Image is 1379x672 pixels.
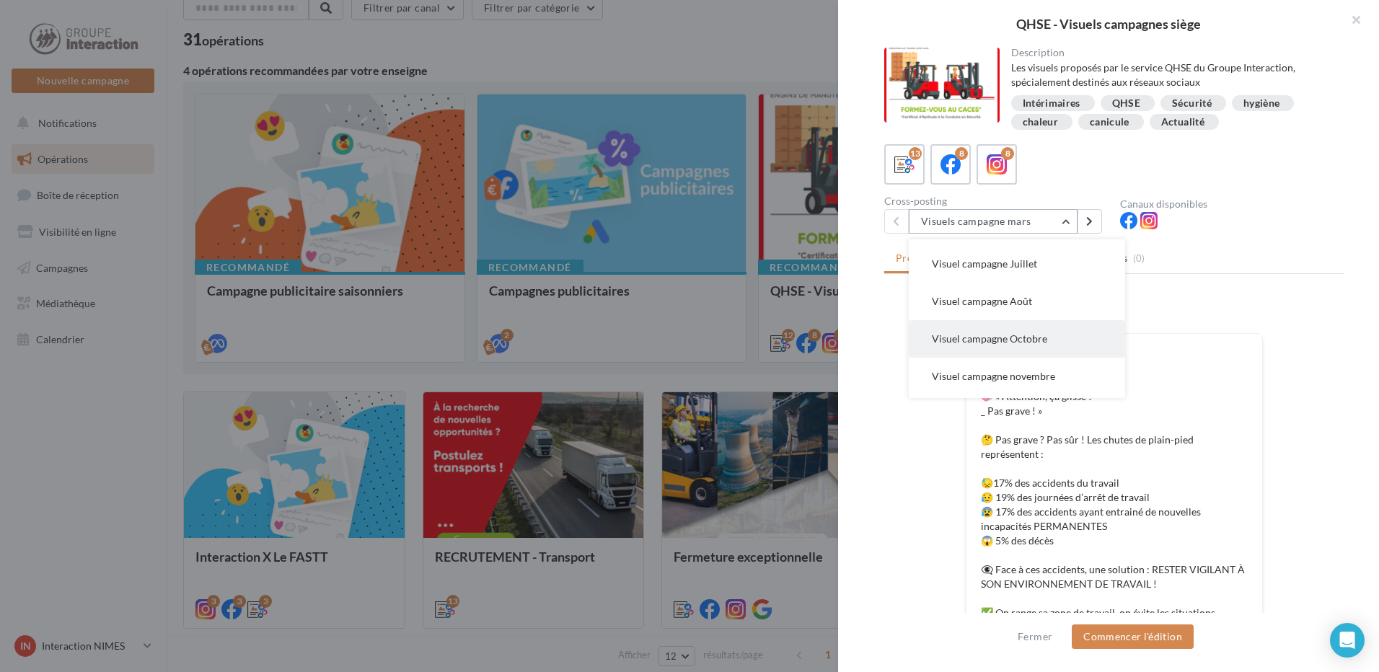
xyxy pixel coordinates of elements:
button: Fermer [1012,628,1058,645]
span: Visuel campagne Août [932,295,1032,307]
div: QHSE - Visuels campagnes siège [861,17,1356,30]
span: (0) [1133,252,1145,264]
button: Visuel campagne Juillet [909,245,1125,283]
span: Visuel campagne Octobre [932,332,1047,345]
span: Visuel campagne Juillet [932,257,1037,270]
div: 8 [1001,147,1014,160]
div: 8 [955,147,968,160]
div: QHSE [1112,98,1140,109]
div: Intérimaires [1023,98,1080,109]
div: chaleur [1023,117,1058,128]
div: Les visuels proposés par le service QHSE du Groupe Interaction, spécialement destinés aux réseaux... [1011,61,1334,89]
div: Description [1011,48,1334,58]
div: Sécurité [1172,98,1212,109]
div: canicule [1090,117,1129,128]
div: Actualité [1161,117,1204,128]
div: hygiène [1243,98,1279,109]
span: Visuel campagne novembre [932,370,1055,382]
div: Open Intercom Messenger [1330,623,1365,658]
button: Visuel campagne Août [909,283,1125,320]
button: Visuel campagne Octobre [909,320,1125,358]
div: Cross-posting [884,196,1109,206]
button: Commencer l'édition [1072,624,1194,649]
button: Visuel campagne novembre [909,358,1125,395]
div: Canaux disponibles [1120,199,1344,209]
button: Visuels campagne mars [909,209,1078,234]
div: 13 [909,147,922,160]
